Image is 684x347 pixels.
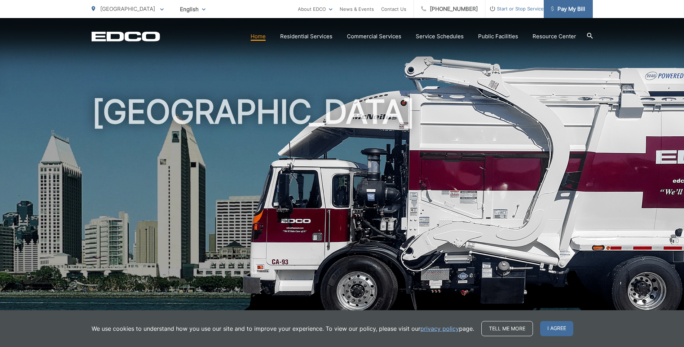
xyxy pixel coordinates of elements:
a: Contact Us [381,5,406,13]
a: News & Events [340,5,374,13]
a: Home [251,32,266,41]
a: Service Schedules [416,32,464,41]
a: privacy policy [420,324,459,333]
h1: [GEOGRAPHIC_DATA] [92,94,593,322]
a: Residential Services [280,32,332,41]
a: Public Facilities [478,32,518,41]
span: English [175,3,211,16]
a: Tell me more [481,321,533,336]
a: Resource Center [533,32,576,41]
a: EDCD logo. Return to the homepage. [92,31,160,41]
span: [GEOGRAPHIC_DATA] [100,5,155,12]
span: Pay My Bill [551,5,585,13]
span: I agree [540,321,573,336]
a: Commercial Services [347,32,401,41]
a: About EDCO [298,5,332,13]
p: We use cookies to understand how you use our site and to improve your experience. To view our pol... [92,324,474,333]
